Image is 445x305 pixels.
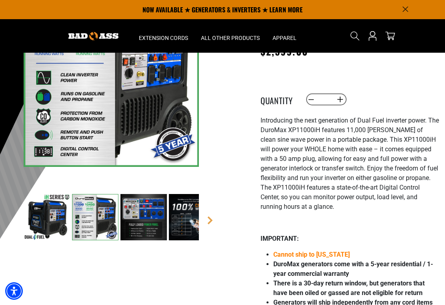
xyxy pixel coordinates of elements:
[201,34,260,42] span: All Other Products
[366,19,379,53] a: Open this option
[194,19,266,53] summary: All Other Products
[261,94,301,105] label: Quantity
[206,216,214,224] a: Next
[273,34,297,42] span: Apparel
[132,19,194,53] summary: Extension Cords
[273,251,350,258] span: Cannot ship to [US_STATE]
[261,117,439,210] span: Introducing the next generation of Dual Fuel inverter power. The DuroMax XP11000iH features 11,00...
[349,30,361,42] summary: Search
[5,282,23,300] div: Accessibility Menu
[266,19,303,53] summary: Apparel
[273,279,425,297] strong: There is a 30-day return window, but generators that have been oiled or gassed are not eligible f...
[261,235,299,242] strong: IMPORTANT:
[384,31,397,41] a: cart
[139,34,188,42] span: Extension Cords
[273,260,433,277] strong: DuroMax generators come with a 5-year residential / 1-year commercial warranty
[68,32,118,40] img: Bad Ass Extension Cords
